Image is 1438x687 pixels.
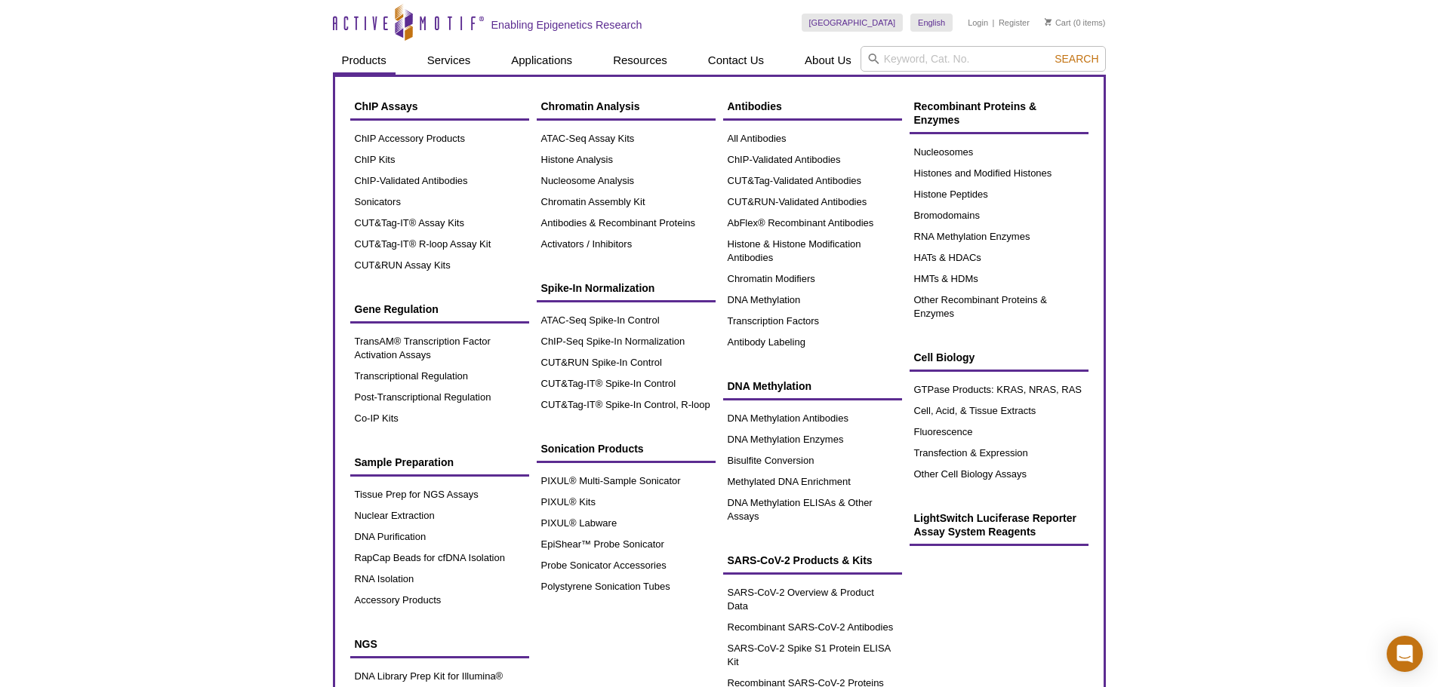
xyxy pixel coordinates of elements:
span: DNA Methylation [728,380,811,392]
a: English [910,14,953,32]
a: Products [333,46,396,75]
a: HMTs & HDMs [910,268,1089,290]
span: Antibodies [728,100,782,112]
span: Recombinant Proteins & Enzymes [914,100,1037,126]
a: Bromodomains [910,205,1089,226]
a: RNA Methylation Enzymes [910,226,1089,247]
a: AbFlex® Recombinant Antibodies [723,213,902,234]
a: PIXUL® Labware [537,513,716,534]
a: CUT&Tag-IT® Spike-In Control [537,373,716,394]
a: EpiShear™ Probe Sonicator [537,534,716,555]
a: ChIP Kits [350,149,529,170]
a: ATAC-Seq Spike-In Control [537,310,716,331]
a: Accessory Products [350,590,529,611]
a: CUT&Tag-IT® Assay Kits [350,213,529,234]
button: Search [1050,52,1103,66]
a: Histones and Modified Histones [910,163,1089,184]
a: SARS-CoV-2 Overview & Product Data [723,582,902,617]
a: Histone Analysis [537,149,716,170]
a: Sonicators [350,192,529,213]
a: Cart [1045,17,1071,28]
span: Sample Preparation [355,456,454,468]
input: Keyword, Cat. No. [861,46,1106,72]
a: Chromatin Modifiers [723,268,902,290]
span: Spike-In Normalization [541,282,655,294]
a: Antibodies & Recombinant Proteins [537,213,716,234]
a: Spike-In Normalization [537,274,716,302]
a: Fluorescence [910,422,1089,443]
a: Probe Sonicator Accessories [537,555,716,576]
a: ChIP-Validated Antibodies [350,170,529,192]
span: Sonication Products [541,443,644,455]
a: ChIP Accessory Products [350,128,529,149]
a: Histone & Histone Modification Antibodies [723,234,902,268]
a: Transfection & Expression [910,443,1089,464]
a: ATAC-Seq Assay Kits [537,128,716,149]
a: NGS [350,630,529,658]
a: Contact Us [699,46,773,75]
a: Sample Preparation [350,448,529,477]
a: Resources [604,46,676,75]
a: ChIP-Seq Spike-In Normalization [537,331,716,352]
li: | [993,14,995,32]
a: DNA Methylation Enzymes [723,429,902,450]
span: LightSwitch Luciferase Reporter Assay System Reagents [914,512,1076,538]
a: Nucleosomes [910,142,1089,163]
div: Open Intercom Messenger [1387,636,1423,672]
a: RNA Isolation [350,569,529,590]
a: Applications [502,46,581,75]
a: Register [999,17,1030,28]
span: Chromatin Analysis [541,100,640,112]
a: ChIP-Validated Antibodies [723,149,902,170]
span: SARS-CoV-2 Products & Kits [728,554,873,566]
a: Sonication Products [537,434,716,463]
a: DNA Purification [350,526,529,547]
a: Bisulfite Conversion [723,450,902,471]
a: SARS-CoV-2 Spike S1 Protein ELISA Kit [723,638,902,673]
a: Transcription Factors [723,311,902,332]
a: TransAM® Transcription Factor Activation Assays [350,331,529,366]
a: Other Recombinant Proteins & Enzymes [910,290,1089,324]
a: HATs & HDACs [910,247,1089,268]
span: Gene Regulation [355,303,439,315]
a: ChIP Assays [350,92,529,121]
a: Recombinant SARS-CoV-2 Antibodies [723,617,902,638]
a: Nucleosome Analysis [537,170,716,192]
a: Other Cell Biology Assays [910,464,1089,485]
a: CUT&Tag-IT® R-loop Assay Kit [350,234,529,255]
a: Polystyrene Sonication Tubes [537,576,716,597]
a: Histone Peptides [910,184,1089,205]
a: CUT&RUN Assay Kits [350,255,529,276]
a: Methylated DNA Enrichment [723,471,902,492]
img: Your Cart [1045,18,1052,26]
a: About Us [796,46,861,75]
a: DNA Methylation ELISAs & Other Assays [723,492,902,527]
a: Transcriptional Regulation [350,366,529,387]
a: GTPase Products: KRAS, NRAS, RAS [910,379,1089,400]
a: [GEOGRAPHIC_DATA] [802,14,904,32]
a: Cell, Acid, & Tissue Extracts [910,400,1089,422]
a: Antibodies [723,92,902,121]
li: (0 items) [1045,14,1106,32]
a: DNA Methylation [723,290,902,311]
a: Gene Regulation [350,295,529,324]
a: Chromatin Assembly Kit [537,192,716,213]
a: Chromatin Analysis [537,92,716,121]
a: PIXUL® Kits [537,492,716,513]
a: Post-Transcriptional Regulation [350,387,529,408]
a: Co-IP Kits [350,408,529,429]
a: RapCap Beads for cfDNA Isolation [350,547,529,569]
span: ChIP Assays [355,100,418,112]
h2: Enabling Epigenetics Research [491,18,642,32]
a: Cell Biology [910,343,1089,372]
a: SARS-CoV-2 Products & Kits [723,546,902,575]
a: Tissue Prep for NGS Assays [350,484,529,505]
a: CUT&Tag-IT® Spike-In Control, R-loop [537,394,716,416]
a: Recombinant Proteins & Enzymes [910,92,1089,134]
a: DNA Methylation [723,372,902,400]
a: DNA Library Prep Kit for Illumina® [350,666,529,687]
span: NGS [355,638,377,650]
span: Search [1055,53,1098,65]
a: Services [418,46,480,75]
a: Nuclear Extraction [350,505,529,526]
